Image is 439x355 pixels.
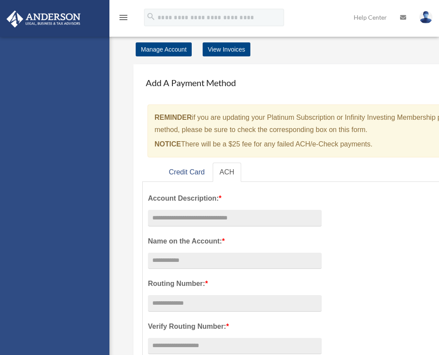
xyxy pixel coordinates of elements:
[118,12,129,23] i: menu
[213,163,242,182] a: ACH
[118,15,129,23] a: menu
[136,42,192,56] a: Manage Account
[148,235,322,247] label: Name on the Account:
[146,12,156,21] i: search
[162,163,212,182] a: Credit Card
[148,192,322,205] label: Account Description:
[155,140,181,148] strong: NOTICE
[148,278,322,290] label: Routing Number:
[4,10,83,28] img: Anderson Advisors Platinum Portal
[203,42,250,56] a: View Invoices
[419,11,432,24] img: User Pic
[148,320,322,333] label: Verify Routing Number:
[155,114,192,121] strong: REMINDER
